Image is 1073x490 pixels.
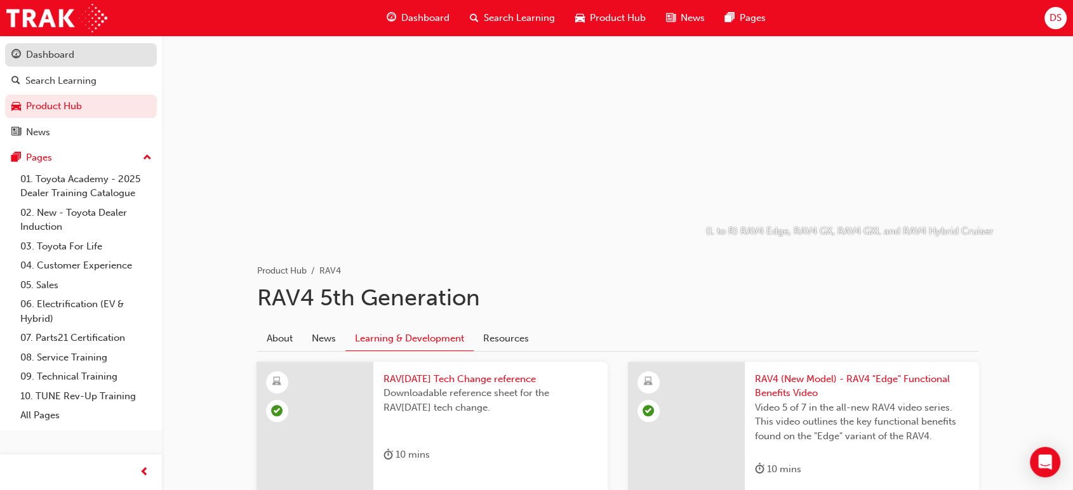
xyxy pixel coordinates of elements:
span: car-icon [575,10,585,26]
button: DS [1044,7,1067,29]
span: pages-icon [11,152,21,164]
a: car-iconProduct Hub [565,5,656,31]
div: Open Intercom Messenger [1030,447,1060,477]
span: up-icon [143,150,152,166]
button: DashboardSearch LearningProduct HubNews [5,41,157,146]
span: car-icon [11,101,21,112]
a: news-iconNews [656,5,715,31]
span: News [681,11,705,25]
a: guage-iconDashboard [377,5,460,31]
a: Dashboard [5,43,157,67]
div: News [26,125,50,140]
span: Product Hub [590,11,646,25]
a: Product Hub [5,95,157,118]
li: RAV4 [319,264,341,279]
img: Trak [6,4,107,32]
a: News [302,326,345,350]
div: 10 mins [755,461,801,477]
span: RAV4 (New Model) - RAV4 "Edge" Functional Benefits Video [755,372,969,401]
span: guage-icon [387,10,396,26]
a: 09. Technical Training [15,367,157,387]
span: search-icon [470,10,479,26]
a: Product Hub [257,265,307,276]
div: Pages [26,150,52,165]
span: Video 5 of 7 in the all-new RAV4 video series. This video outlines the key functional benefits fo... [755,401,969,444]
span: news-icon [11,127,21,138]
button: Pages [5,146,157,169]
h1: RAV4 5th Generation [257,284,978,312]
span: learningResourceType_ELEARNING-icon [644,374,653,390]
span: DS [1050,11,1062,25]
span: search-icon [11,76,20,87]
a: search-iconSearch Learning [460,5,565,31]
span: Search Learning [484,11,555,25]
a: 03. Toyota For Life [15,237,157,256]
span: news-icon [666,10,676,26]
a: 06. Electrification (EV & Hybrid) [15,295,157,328]
span: learningRecordVerb_PASS-icon [643,405,654,416]
span: prev-icon [140,465,149,480]
a: 05. Sales [15,275,157,295]
div: Dashboard [26,48,74,62]
a: pages-iconPages [715,5,776,31]
a: 04. Customer Experience [15,256,157,275]
span: Dashboard [401,11,450,25]
a: 02. New - Toyota Dealer Induction [15,203,157,237]
span: duration-icon [383,447,393,463]
a: Learning & Development [345,326,474,351]
span: duration-icon [755,461,764,477]
span: Pages [740,11,766,25]
a: Search Learning [5,69,157,93]
span: learningResourceType_ELEARNING-icon [272,374,281,390]
a: 01. Toyota Academy - 2025 Dealer Training Catalogue [15,169,157,203]
a: All Pages [15,406,157,425]
a: 08. Service Training [15,348,157,367]
span: guage-icon [11,50,21,61]
div: Search Learning [25,74,97,88]
a: About [257,326,302,350]
span: Downloadable reference sheet for the RAV[DATE] tech change. [383,386,597,414]
p: (L to R) RAV4 Edge, RAV4 GX, RAV4 GXL and RAV4 Hybrid Cruiser [706,224,994,239]
span: pages-icon [725,10,735,26]
div: 10 mins [383,447,430,463]
a: 10. TUNE Rev-Up Training [15,387,157,406]
span: learningRecordVerb_COMPLETE-icon [271,405,283,416]
span: RAV[DATE] Tech Change reference [383,372,597,387]
a: 07. Parts21 Certification [15,328,157,348]
a: News [5,121,157,144]
a: Resources [474,326,538,350]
